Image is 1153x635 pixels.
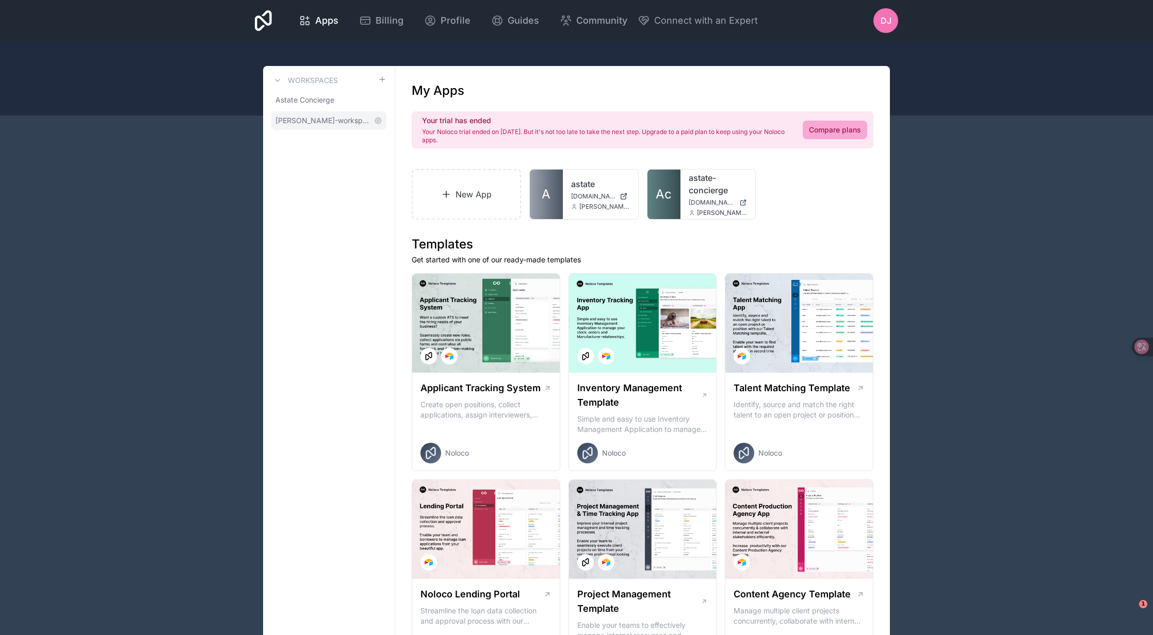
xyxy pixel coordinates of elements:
a: astate-concierge [689,172,748,196]
span: [DOMAIN_NAME] [571,192,615,200]
span: [PERSON_NAME]-workspace [275,115,370,126]
a: Guides [483,9,547,32]
a: New App [412,169,521,220]
span: 1 [1139,600,1147,608]
a: [PERSON_NAME]-workspace [271,111,386,130]
img: Airtable Logo [738,558,746,566]
iframe: Intercom live chat [1118,600,1143,625]
span: Ac [656,186,672,203]
span: [PERSON_NAME][EMAIL_ADDRESS][DOMAIN_NAME] [697,209,748,217]
span: Billing [376,13,403,28]
span: Apps [315,13,338,28]
h1: My Apps [412,82,464,99]
p: Get started with one of our ready-made templates [412,255,873,265]
p: Manage multiple client projects concurrently, collaborate with internal and external stakeholders... [734,606,865,626]
p: Create open positions, collect applications, assign interviewers, centralise candidate feedback a... [420,399,551,420]
span: DJ [881,14,891,27]
span: Noloco [445,448,469,458]
h2: Your trial has ended [422,115,790,126]
a: Workspaces [271,74,338,87]
a: Compare plans [803,121,867,139]
a: [DOMAIN_NAME] [571,192,630,200]
span: Guides [508,13,539,28]
button: Connect with an Expert [638,13,758,28]
h3: Workspaces [288,75,338,86]
span: [PERSON_NAME][EMAIL_ADDRESS][DOMAIN_NAME] [579,203,630,211]
a: Community [551,9,636,32]
span: [DOMAIN_NAME] [689,198,736,207]
p: Simple and easy to use Inventory Management Application to manage your stock, orders and Manufact... [577,414,708,435]
a: Astate Concierge [271,91,386,109]
img: Airtable Logo [425,558,433,566]
a: Ac [647,170,680,219]
span: Connect with an Expert [654,13,758,28]
h1: Project Management Template [577,587,701,616]
a: Billing [351,9,412,32]
img: Airtable Logo [445,352,453,360]
p: Your Noloco trial ended on [DATE]. But it's not too late to take the next step. Upgrade to a paid... [422,128,790,144]
span: Noloco [602,448,626,458]
span: Profile [441,13,470,28]
img: Airtable Logo [738,352,746,360]
a: [DOMAIN_NAME] [689,198,748,207]
h1: Templates [412,236,873,253]
span: A [542,186,550,203]
h1: Content Agency Template [734,587,851,601]
span: Noloco [758,448,782,458]
span: Astate Concierge [275,95,334,105]
a: A [530,170,563,219]
h1: Inventory Management Template [577,381,701,410]
a: Profile [416,9,479,32]
a: Apps [290,9,347,32]
a: astate [571,178,630,190]
img: Airtable Logo [602,558,610,566]
h1: Talent Matching Template [734,381,850,395]
p: Identify, source and match the right talent to an open project or position with our Talent Matchi... [734,399,865,420]
img: Airtable Logo [602,352,610,360]
span: Community [576,13,627,28]
p: Streamline the loan data collection and approval process with our Lending Portal template. [420,606,551,626]
h1: Applicant Tracking System [420,381,541,395]
h1: Noloco Lending Portal [420,587,520,601]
